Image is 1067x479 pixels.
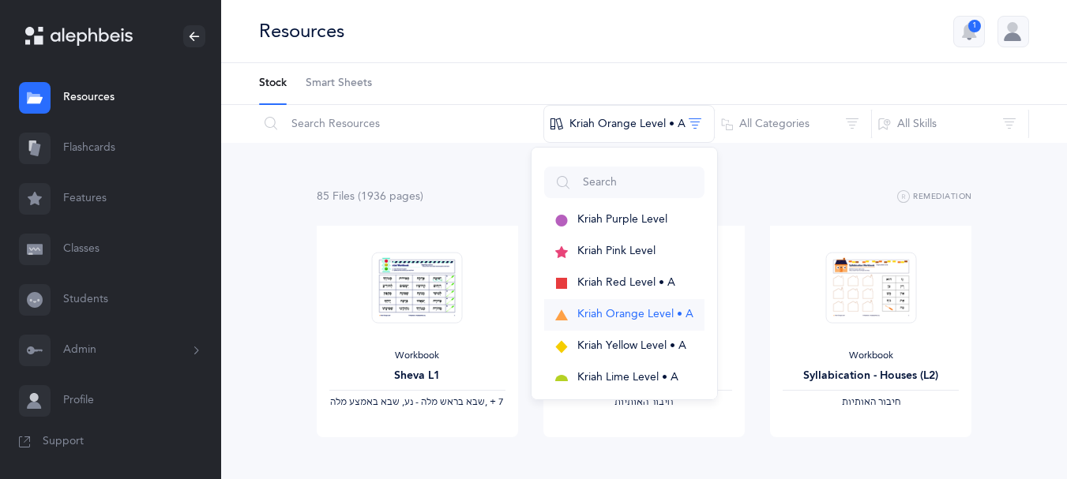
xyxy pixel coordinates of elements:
[577,213,667,226] span: Kriah Purple Level
[577,339,686,352] span: Kriah Yellow Level • A
[871,105,1029,143] button: All Skills
[544,204,704,236] button: Kriah Purple Level
[544,299,704,331] button: Kriah Orange Level • A
[358,190,423,203] span: (1936 page )
[544,331,704,362] button: Kriah Yellow Level • A
[259,18,344,44] div: Resources
[544,394,704,425] button: Kriah Green Level • A
[258,105,544,143] input: Search Resources
[544,167,704,198] input: Search
[543,105,715,143] button: Kriah Orange Level • A
[577,245,656,257] span: Kriah Pink Level
[544,236,704,268] button: Kriah Pink Level
[842,396,900,407] span: ‫חיבור האותיות‬
[317,190,355,203] span: 85 File
[544,362,704,394] button: Kriah Lime Level • A
[329,368,505,384] div: Sheva L1
[577,276,675,289] span: Kriah Red Level • A
[415,190,420,203] span: s
[577,371,678,384] span: Kriah Lime Level • A
[350,190,355,203] span: s
[897,188,972,207] button: Remediation
[306,76,372,92] span: Smart Sheets
[577,308,693,320] span: Kriah Orange Level • A
[953,16,985,47] button: 1
[825,252,916,324] img: Syllabication-Workbook-Level-2-Houses-EN_thumbnail_1741114840.png
[372,252,463,324] img: Sheva-Workbook-Orange-A-L1_EN_thumbnail_1757036998.png
[714,105,872,143] button: All Categories
[329,396,505,409] div: ‪, + 7‬
[329,350,505,362] div: Workbook
[43,434,84,450] span: Support
[783,368,959,384] div: Syllabication - Houses (L2)
[968,20,981,32] div: 1
[614,396,673,407] span: ‫חיבור האותיות‬
[330,396,485,407] span: ‫שבא בראש מלה - נע, שבא באמצע מלה‬
[544,268,704,299] button: Kriah Red Level • A
[783,350,959,362] div: Workbook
